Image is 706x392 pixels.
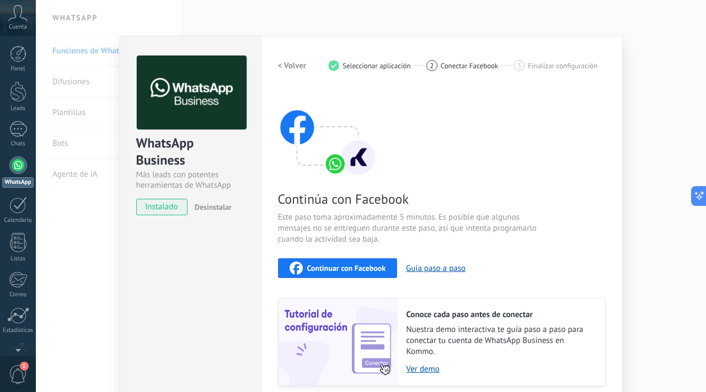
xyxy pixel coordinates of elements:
[20,362,29,371] span: 1
[137,199,187,215] span: instalado
[2,66,34,73] div: Panel
[407,364,594,374] a: Ver demo
[195,202,232,212] span: Desinstalar
[2,327,34,334] div: Estadísticas
[190,199,232,215] button: Desinstalar
[278,190,541,208] span: Continúa con Facebook
[136,134,245,170] div: WhatsApp Business
[2,217,34,224] div: Calendario
[278,61,307,71] h2: < Volver
[307,264,386,272] span: Continuar con Facebook
[430,61,434,70] span: 2
[441,62,499,70] span: Conectar Facebook
[517,61,521,70] span: 3
[343,62,411,70] span: Seleccionar aplicación
[136,170,245,190] div: Más leads con potentes herramientas de WhatsApp
[528,62,597,70] span: Finalizar configuración
[278,89,377,177] img: connect with facebook
[137,56,247,130] img: logo_main.png
[2,105,34,112] div: Leads
[2,140,34,148] div: Chats
[278,258,398,278] button: Continuar con Facebook
[407,324,594,357] span: Nuestra demo interactiva te guía paso a paso para conectar tu cuenta de WhatsApp Business en Kommo.
[2,291,34,298] div: Correo
[407,309,594,320] h2: Conoce cada paso antes de conectar
[278,56,307,75] button: < Volver
[2,255,34,263] div: Listas
[278,212,541,245] span: Este paso toma aproximadamente 5 minutos. Es posible que algunos mensajes no se entreguen durante...
[2,177,34,188] div: WhatsApp
[9,24,27,31] span: Cuenta
[406,263,466,274] button: Guía paso a paso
